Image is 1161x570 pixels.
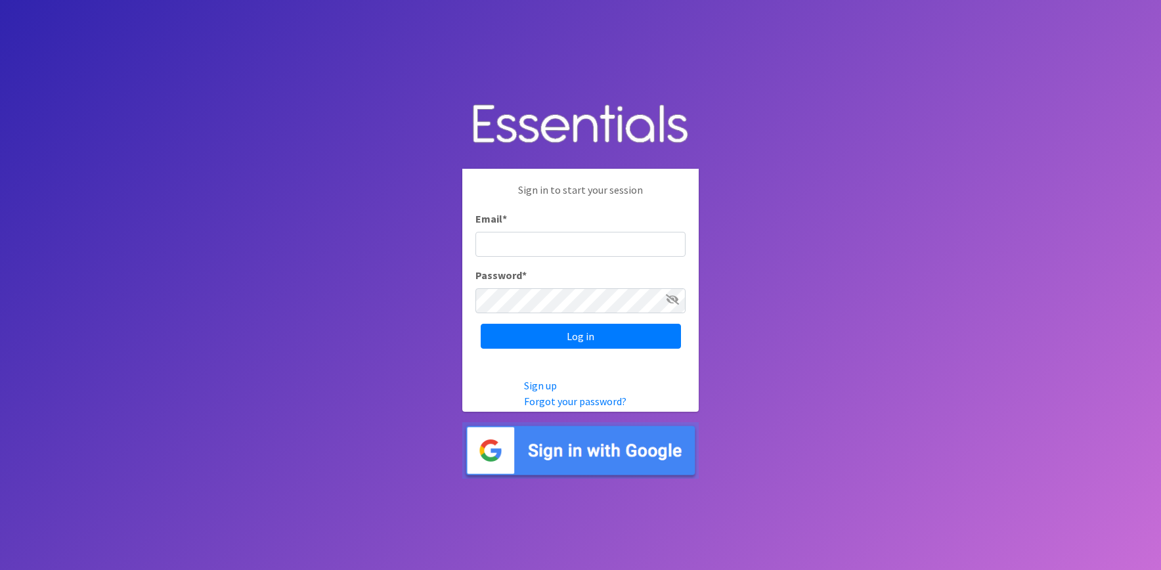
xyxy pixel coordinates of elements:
label: Email [475,211,507,227]
label: Password [475,267,527,283]
abbr: required [522,269,527,282]
img: Human Essentials [462,91,699,159]
abbr: required [502,212,507,225]
p: Sign in to start your session [475,182,686,211]
a: Sign up [524,379,557,392]
input: Log in [481,324,681,349]
a: Forgot your password? [524,395,626,408]
img: Sign in with Google [462,422,699,479]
